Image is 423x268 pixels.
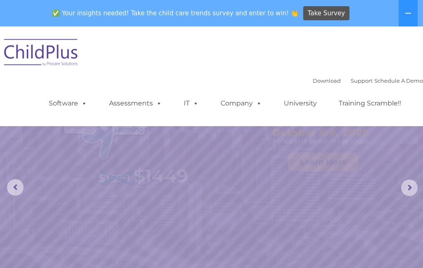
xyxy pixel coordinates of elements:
font: | [313,77,423,84]
a: University [276,95,325,112]
span: ✅ Your insights needed! Take the child care trends survey and enter to win! 👏 [49,5,302,22]
span: Take Survey [308,6,345,21]
a: IT [176,95,207,112]
a: Assessments [101,95,170,112]
a: Support [351,77,373,84]
a: Schedule A Demo [374,77,423,84]
a: Training Scramble!! [330,95,409,112]
a: Download [313,77,341,84]
a: Take Survey [303,6,350,21]
a: Company [212,95,270,112]
a: Learn More [288,153,359,171]
a: Software [40,95,95,112]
